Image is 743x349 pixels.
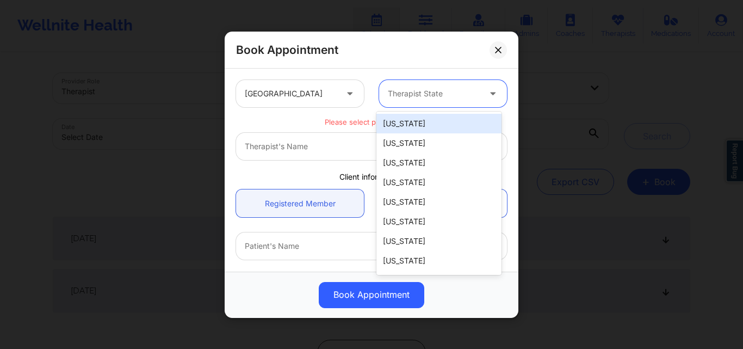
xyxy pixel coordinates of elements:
h2: Book Appointment [236,42,338,57]
div: [US_STATE] [376,231,501,251]
div: [US_STATE][GEOGRAPHIC_DATA] [376,271,501,301]
div: [US_STATE] [376,153,501,173]
div: [US_STATE] [376,251,501,271]
div: [GEOGRAPHIC_DATA] [245,80,337,107]
div: [US_STATE] [376,114,501,133]
a: Registered Member [236,189,364,217]
div: [US_STATE] [376,133,501,153]
p: Please select provider state [236,117,507,127]
button: Book Appointment [319,281,424,308]
div: [US_STATE] [376,192,501,212]
div: Client information: [228,171,515,182]
div: [US_STATE] [376,173,501,192]
div: [US_STATE] [376,212,501,231]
